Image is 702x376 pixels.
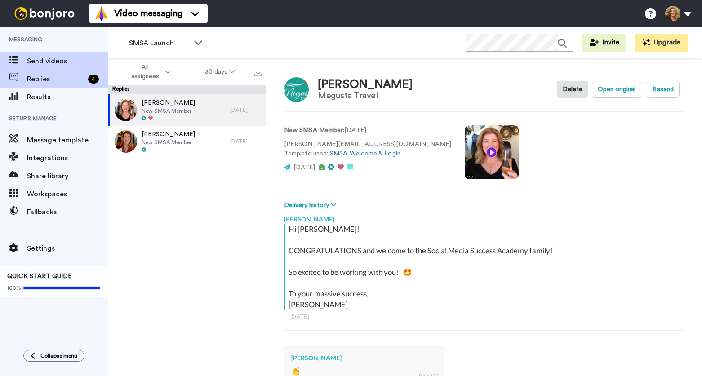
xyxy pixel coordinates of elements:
span: SMSA Launch [129,38,189,49]
div: 4 [88,75,99,84]
span: 100% [7,284,21,292]
img: Image of Cristina Avalo [284,77,309,102]
span: New SMSA Member [142,139,195,146]
button: Upgrade [635,34,688,52]
span: QUICK START GUIDE [7,273,72,279]
span: Workspaces [27,189,108,199]
img: bj-logo-header-white.svg [11,7,78,20]
button: 30 days [188,64,252,80]
a: SMSA Welcome & Login [330,150,400,157]
span: Settings [27,243,108,254]
span: Message template [27,135,108,146]
span: All assignees [127,63,163,81]
button: Delete [557,81,588,98]
button: Invite [582,34,626,52]
button: Delivery history [284,200,339,210]
div: Hi [PERSON_NAME]! CONGRATULATIONS and welcome to the Social Media Success Academy family! So exci... [289,224,682,310]
span: Integrations [27,153,108,164]
div: [PERSON_NAME] [284,210,684,224]
span: Fallbacks [27,207,108,217]
div: Megusta Travel [318,91,413,101]
span: New SMSA Member [142,107,195,115]
button: Resend [647,81,680,98]
button: Collapse menu [23,350,84,362]
span: [PERSON_NAME] [142,130,195,139]
strong: New SMSA Member [284,127,343,133]
div: [PERSON_NAME] [318,78,413,91]
img: 2a1ce4c4-5fc6-4778-a657-3f0a932e5ebe-thumb.jpg [115,130,137,153]
button: All assignees [110,59,188,84]
button: Open original [592,81,641,98]
p: [PERSON_NAME][EMAIL_ADDRESS][DOMAIN_NAME] Template used: [284,140,451,159]
span: Collapse menu [40,352,77,359]
div: [DATE] [289,312,679,321]
span: Replies [27,74,84,84]
div: [DATE] [230,106,262,114]
img: export.svg [254,69,262,76]
span: Send videos [27,56,108,66]
a: [PERSON_NAME]New SMSA Member[DATE] [108,94,266,126]
span: [PERSON_NAME] [142,98,195,107]
span: Video messaging [114,7,182,20]
img: vm-color.svg [94,6,109,21]
span: [DATE] [293,164,315,171]
div: Replies [108,85,266,94]
span: Results [27,92,108,102]
div: [PERSON_NAME] [291,354,437,363]
p: : [DATE] [284,126,451,135]
a: [PERSON_NAME]New SMSA Member[DATE] [108,126,266,157]
img: 998621b9-7c12-40dd-88d5-83bc18a9f9bd-thumb.jpg [115,99,137,121]
button: Export all results that match these filters now. [252,65,264,79]
span: Share library [27,171,108,181]
div: [DATE] [230,138,262,145]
